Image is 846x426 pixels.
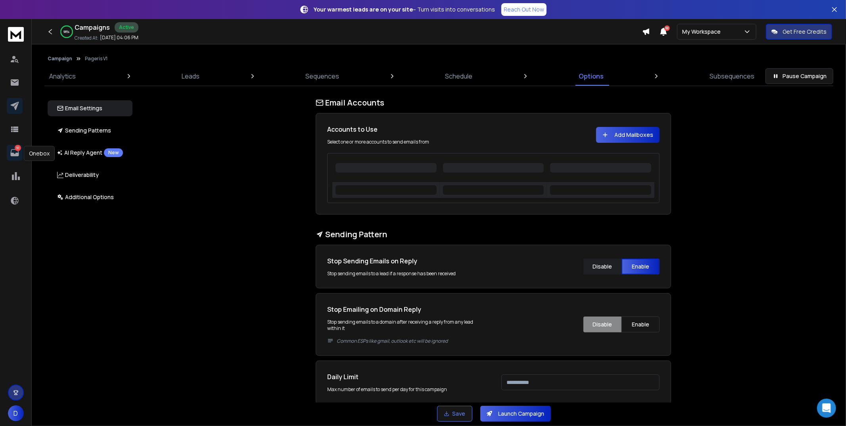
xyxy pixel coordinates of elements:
a: Options [574,67,608,86]
div: Open Intercom Messenger [817,399,836,418]
p: 98 % [64,29,70,34]
img: logo [8,27,24,42]
p: Reach Out Now [504,6,544,13]
a: Analytics [44,67,81,86]
div: Active [115,22,138,33]
span: 50 [664,25,670,31]
p: Get Free Credits [783,28,827,36]
p: Schedule [445,71,473,81]
p: Sequences [305,71,339,81]
p: [DATE] 04:06 PM [100,35,138,41]
a: Subsequences [705,67,759,86]
h1: Email Accounts [316,97,671,108]
button: Get Free Credits [766,24,832,40]
a: Sequences [301,67,344,86]
button: Pause Campaign [765,68,833,84]
p: Created At: [75,35,98,41]
div: Onebox [24,146,55,161]
h1: Campaigns [75,23,110,32]
strong: Your warmest leads are on your site [314,6,413,13]
p: My Workspace [682,28,724,36]
p: Options [579,71,604,81]
p: Leads [182,71,200,81]
button: Campaign [48,56,72,62]
p: Subsequences [710,71,754,81]
button: D [8,405,24,421]
button: Email Settings [48,100,132,116]
a: Reach Out Now [501,3,547,16]
a: Schedule [441,67,478,86]
a: Leads [177,67,204,86]
p: Analytics [49,71,76,81]
p: – Turn visits into conversations [314,6,495,13]
p: Pageris V1 [85,56,107,62]
p: 10 [15,145,21,151]
p: Email Settings [57,104,102,112]
a: 10 [7,145,23,161]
